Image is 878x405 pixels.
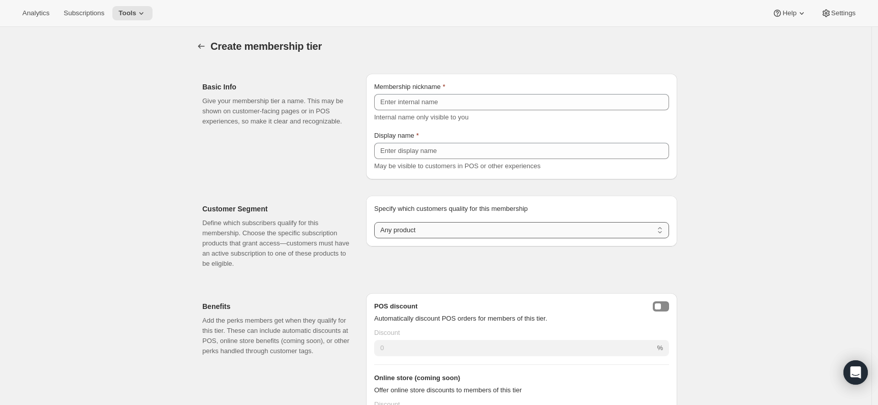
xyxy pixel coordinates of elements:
span: Settings [831,9,856,17]
button: Tools [112,6,153,20]
button: Settings [815,6,862,20]
span: Discount [374,329,400,336]
div: Open Intercom Messenger [843,360,868,385]
span: Help [782,9,796,17]
span: Membership nickname [374,83,441,90]
button: Subscriptions [57,6,110,20]
input: Enter display name [374,143,669,159]
span: Subscriptions [64,9,104,17]
h2: Customer Segment [202,204,350,214]
h2: Basic Info [202,82,350,92]
span: Analytics [22,9,49,17]
button: Memberships [194,39,208,53]
span: Display name [374,132,414,139]
p: Specify which customers quality for this membership [374,204,669,214]
h3: Online store (coming soon) [374,373,669,383]
span: May be visible to customers in POS or other experiences [374,162,540,170]
p: Define which subscribers qualify for this membership. Choose the specific subscription products t... [202,218,350,269]
h2: Benefits [202,301,350,311]
button: Help [766,6,812,20]
button: Analytics [16,6,55,20]
span: Internal name only visible to you [374,113,469,121]
p: Add the perks members get when they qualify for this tier. These can include automatic discounts ... [202,316,350,356]
span: % [657,344,663,352]
p: Give your membership tier a name. This may be shown on customer-facing pages or in POS experience... [202,96,350,127]
button: posDiscountEnabled [653,301,669,311]
h3: POS discount [374,301,417,311]
p: Offer online store discounts to members of this tier [374,385,669,395]
span: Create membership tier [210,41,322,52]
input: Enter internal name [374,94,669,110]
span: Tools [118,9,136,17]
p: Automatically discount POS orders for members of this tier. [374,314,669,324]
